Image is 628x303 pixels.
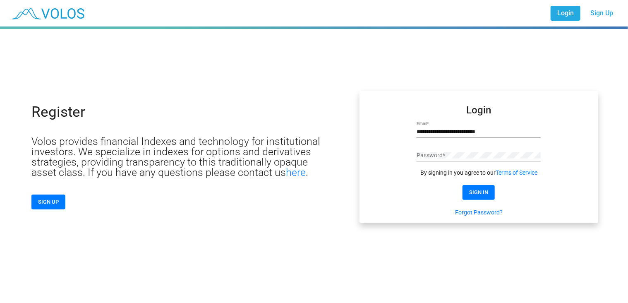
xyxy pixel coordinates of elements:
[463,185,495,200] button: SIGN IN
[286,166,306,178] a: here
[455,208,503,216] a: Forgot Password?
[38,199,59,205] span: SIGN UP
[31,195,65,209] button: SIGN UP
[557,9,574,17] span: Login
[496,168,537,177] a: Terms of Service
[551,6,580,21] a: Login
[590,9,613,17] span: Sign Up
[469,189,488,195] span: SIGN IN
[31,136,330,178] p: Volos provides financial Indexes and technology for institutional investors. We specialize in ind...
[417,168,541,177] div: By signing in you agree to our
[584,6,620,21] a: Sign Up
[31,105,85,119] p: Register
[466,106,491,114] mat-card-title: Login
[7,3,89,24] img: blue_transparent.png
